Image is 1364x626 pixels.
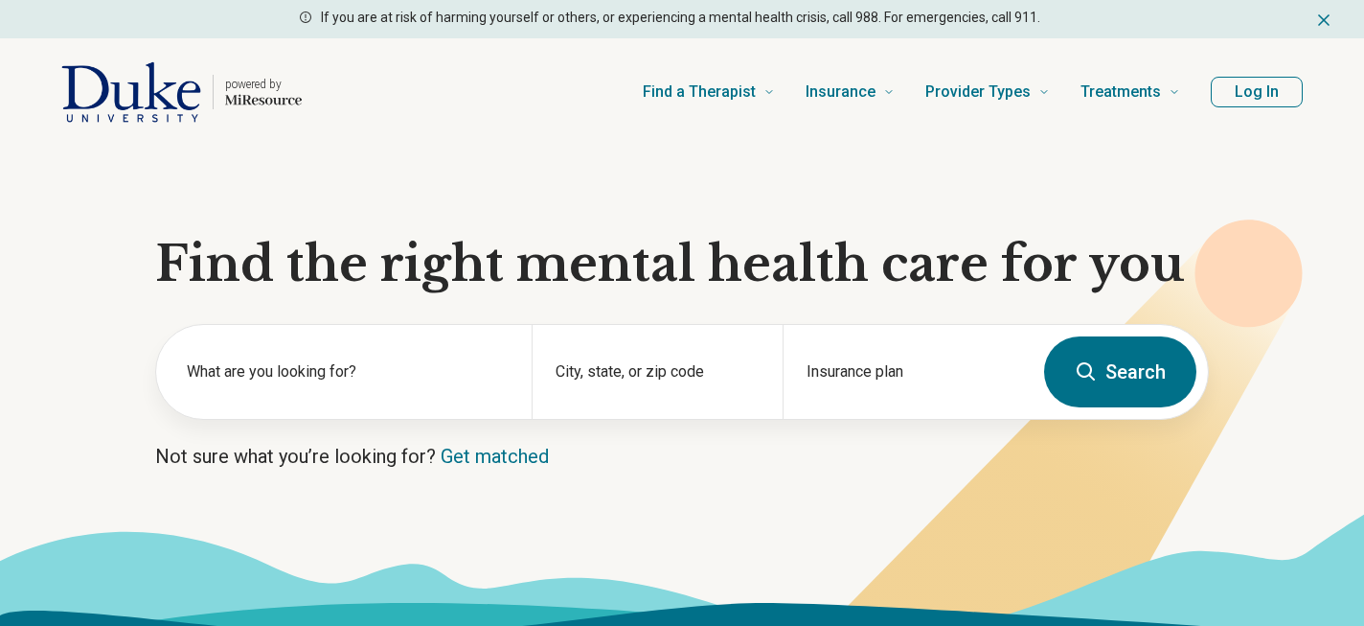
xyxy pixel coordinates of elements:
[806,79,875,105] span: Insurance
[61,61,302,123] a: Home page
[155,236,1209,293] h1: Find the right mental health care for you
[925,54,1050,130] a: Provider Types
[1080,79,1161,105] span: Treatments
[925,79,1031,105] span: Provider Types
[1044,336,1196,407] button: Search
[441,445,549,468] a: Get matched
[225,77,302,92] p: powered by
[1314,8,1333,31] button: Dismiss
[643,79,756,105] span: Find a Therapist
[1080,54,1180,130] a: Treatments
[187,360,509,383] label: What are you looking for?
[155,443,1209,470] p: Not sure what you’re looking for?
[806,54,895,130] a: Insurance
[321,8,1040,28] p: If you are at risk of harming yourself or others, or experiencing a mental health crisis, call 98...
[643,54,775,130] a: Find a Therapist
[1211,77,1303,107] button: Log In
